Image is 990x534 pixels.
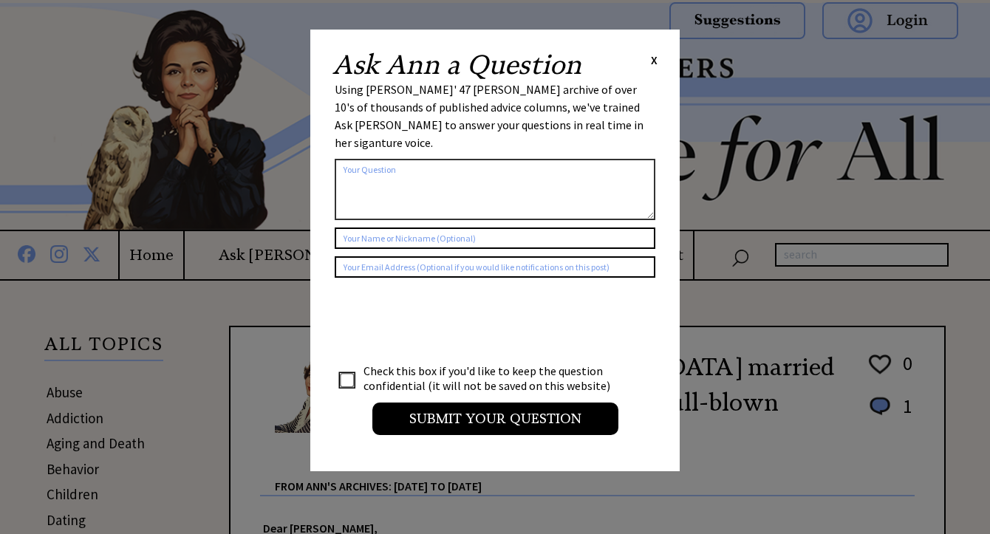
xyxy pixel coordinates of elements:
input: Submit your Question [372,403,618,435]
td: Check this box if you'd like to keep the question confidential (it will not be saved on this webs... [363,363,624,394]
input: Your Email Address (Optional if you would like notifications on this post) [335,256,655,278]
span: X [651,52,658,67]
h2: Ask Ann a Question [332,52,581,78]
input: Your Name or Nickname (Optional) [335,227,655,249]
div: Using [PERSON_NAME]' 47 [PERSON_NAME] archive of over 10's of thousands of published advice colum... [335,81,655,151]
iframe: reCAPTCHA [335,292,559,350]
